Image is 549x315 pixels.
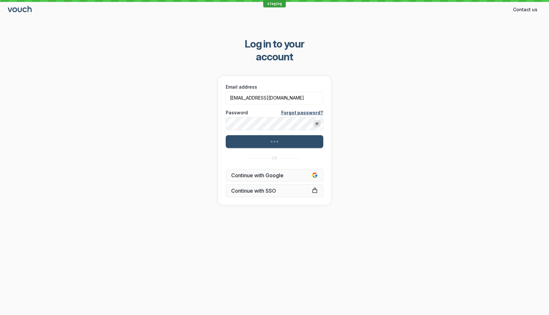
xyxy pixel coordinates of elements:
[313,120,321,127] button: Show password
[226,109,248,116] span: Password
[509,4,541,15] button: Contact us
[231,188,318,194] span: Continue with SSO
[227,38,323,63] span: Log in to your account
[8,7,33,13] a: Go to sign in
[281,109,323,116] a: Forgot password?
[226,184,323,197] a: Continue with SSO
[226,84,257,90] span: Email address
[272,156,277,161] span: OR
[513,6,537,13] span: Contact us
[231,172,318,179] span: Continue with Google
[226,169,323,182] button: Continue with Google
